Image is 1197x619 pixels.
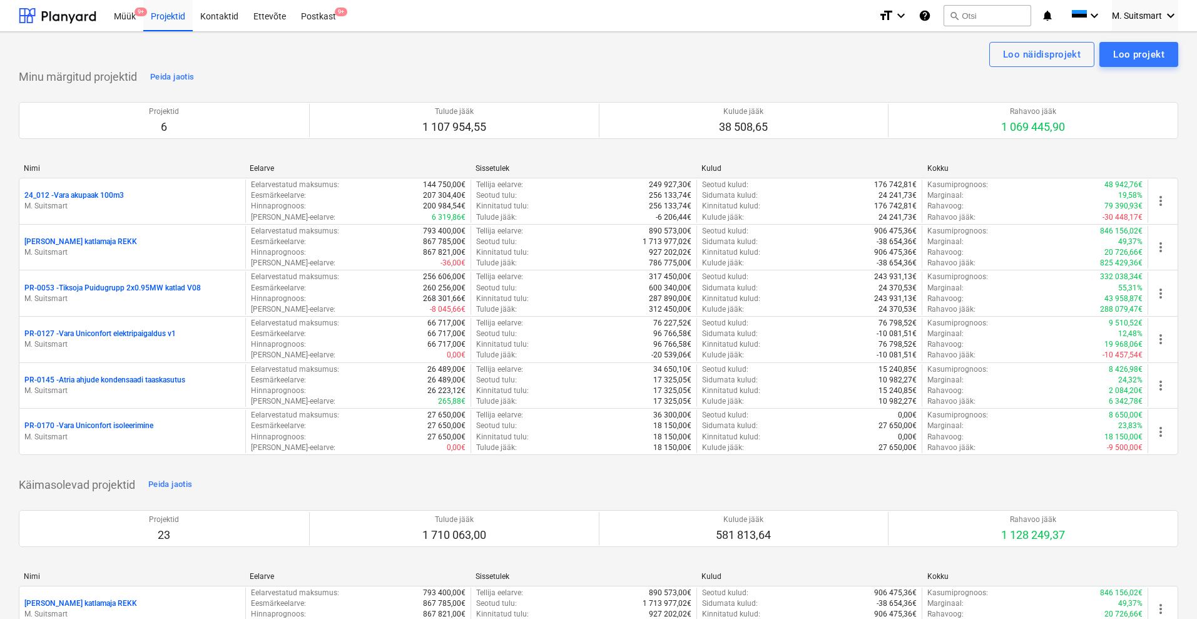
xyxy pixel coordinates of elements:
[877,598,917,609] p: -38 654,36€
[927,164,1143,173] div: Kokku
[251,294,306,304] p: Hinnaprognoos :
[1099,42,1178,67] button: Loo projekt
[702,283,758,294] p: Sidumata kulud :
[1003,46,1081,63] div: Loo näidisprojekt
[1153,378,1168,393] span: more_vert
[422,106,486,117] p: Tulude jääk
[476,375,517,386] p: Seotud tulu :
[251,350,335,361] p: [PERSON_NAME]-eelarve :
[1118,598,1143,609] p: 49,37%
[927,318,988,329] p: Kasumiprognoos :
[1118,190,1143,201] p: 19,58%
[427,432,466,443] p: 27 650,00€
[476,164,691,173] div: Sissetulek
[1104,201,1143,212] p: 79 390,93€
[1163,8,1178,23] i: keyboard_arrow_down
[1153,332,1168,347] span: more_vert
[251,410,339,421] p: Eelarvestatud maksumus :
[1103,212,1143,223] p: -30 448,17€
[423,237,466,247] p: 867 785,00€
[476,421,517,431] p: Seotud tulu :
[24,375,240,396] div: PR-0145 -Atria ahjude kondensaadi taaskasutusM. Suitsmart
[702,318,748,329] p: Seotud kulud :
[427,375,466,386] p: 26 489,00€
[476,247,529,258] p: Kinnitatud tulu :
[653,318,691,329] p: 76 227,52€
[927,258,975,269] p: Rahavoo jääk :
[927,294,964,304] p: Rahavoog :
[898,432,917,443] p: 0,00€
[927,201,964,212] p: Rahavoog :
[702,304,744,315] p: Kulude jääk :
[653,432,691,443] p: 18 150,00€
[649,226,691,237] p: 890 573,00€
[24,237,137,247] p: [PERSON_NAME] katlamaja REKK
[251,396,335,407] p: [PERSON_NAME]-eelarve :
[476,598,517,609] p: Seotud tulu :
[874,247,917,258] p: 906 475,36€
[702,247,760,258] p: Kinnitatud kulud :
[649,258,691,269] p: 786 775,00€
[702,375,758,386] p: Sidumata kulud :
[1113,46,1164,63] div: Loo projekt
[702,421,758,431] p: Sidumata kulud :
[1109,410,1143,421] p: 8 650,00€
[1118,329,1143,339] p: 12,48%
[427,364,466,375] p: 26 489,00€
[251,180,339,190] p: Eelarvestatud maksumus :
[145,475,195,495] button: Peida jaotis
[643,598,691,609] p: 1 713 977,02€
[251,304,335,315] p: [PERSON_NAME]-eelarve :
[1001,514,1065,525] p: Rahavoo jääk
[716,528,771,543] p: 581 813,64
[24,164,240,173] div: Nimi
[24,421,153,431] p: PR-0170 - Vara Uniconfort isoleerimine
[427,421,466,431] p: 27 650,00€
[24,375,185,386] p: PR-0145 - Atria ahjude kondensaadi taaskasutus
[649,272,691,282] p: 317 450,00€
[653,386,691,396] p: 17 325,05€
[879,421,917,431] p: 27 650,00€
[879,283,917,294] p: 24 370,53€
[649,201,691,212] p: 256 133,74€
[702,364,748,375] p: Seotud kulud :
[927,226,988,237] p: Kasumiprognoos :
[927,272,988,282] p: Kasumiprognoos :
[476,588,523,598] p: Tellija eelarve :
[653,410,691,421] p: 36 300,00€
[1104,247,1143,258] p: 20 726,66€
[702,598,758,609] p: Sidumata kulud :
[879,443,917,453] p: 27 650,00€
[24,329,176,339] p: PR-0127 - Vara Uniconfort elektripaigaldus v1
[251,237,306,247] p: Eesmärkeelarve :
[476,294,529,304] p: Kinnitatud tulu :
[24,339,240,350] p: M. Suitsmart
[653,421,691,431] p: 18 150,00€
[476,432,529,443] p: Kinnitatud tulu :
[423,180,466,190] p: 144 750,00€
[719,120,768,135] p: 38 508,65
[702,212,744,223] p: Kulude jääk :
[874,201,917,212] p: 176 742,81€
[877,329,917,339] p: -10 081,51€
[438,396,466,407] p: 265,88€
[1100,304,1143,315] p: 288 079,47€
[1001,528,1065,543] p: 1 128 249,37
[1118,283,1143,294] p: 55,31%
[1112,11,1162,21] span: M. Suitsmart
[251,598,306,609] p: Eesmärkeelarve :
[874,588,917,598] p: 906 475,36€
[24,190,124,201] p: 24_012 - Vara akupaak 100m3
[423,294,466,304] p: 268 301,66€
[927,350,975,361] p: Rahavoo jääk :
[927,386,964,396] p: Rahavoog :
[879,304,917,315] p: 24 370,53€
[24,432,240,443] p: M. Suitsmart
[1153,424,1168,439] span: more_vert
[702,226,748,237] p: Seotud kulud :
[422,120,486,135] p: 1 107 954,55
[1109,364,1143,375] p: 8 426,98€
[879,8,894,23] i: format_size
[447,443,466,453] p: 0,00€
[476,226,523,237] p: Tellija eelarve :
